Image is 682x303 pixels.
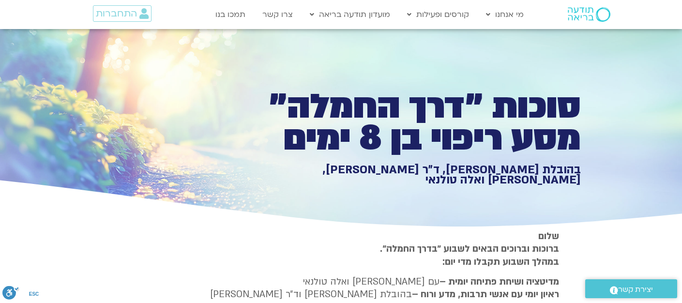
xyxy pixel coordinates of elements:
[211,5,250,24] a: תמכו בנו
[245,165,581,185] h1: בהובלת [PERSON_NAME], ד״ר [PERSON_NAME], [PERSON_NAME] ואלה טולנאי
[380,242,559,268] strong: ברוכות וברוכים הבאים לשבוע ״בדרך החמלה״. במהלך השבוע תקבלו מדי יום:
[440,275,559,288] strong: מדיטציה ושיחת פתיחה יומית –
[305,5,395,24] a: מועדון תודעה בריאה
[538,230,559,242] strong: שלום
[481,5,529,24] a: מי אנחנו
[568,7,610,22] img: תודעה בריאה
[585,279,677,298] a: יצירת קשר
[412,288,559,301] b: ראיון יומי עם אנשי תרבות, מדע ורוח –
[402,5,474,24] a: קורסים ופעילות
[93,5,152,22] a: התחברות
[618,283,653,296] span: יצירת קשר
[96,8,137,19] span: התחברות
[245,91,581,154] h1: סוכות ״דרך החמלה״ מסע ריפוי בן 8 ימים
[258,5,298,24] a: צרו קשר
